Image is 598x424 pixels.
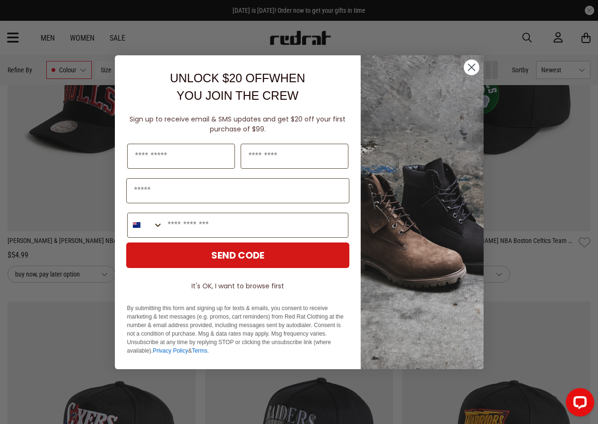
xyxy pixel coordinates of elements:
span: YOU JOIN THE CREW [177,89,299,102]
button: Search Countries [128,213,163,237]
img: f7662613-148e-4c88-9575-6c6b5b55a647.jpeg [361,55,484,369]
button: SEND CODE [126,242,349,268]
input: First Name [127,144,235,169]
button: It's OK, I want to browse first [126,277,349,294]
span: WHEN [269,71,305,85]
img: New Zealand [133,221,140,229]
iframe: LiveChat chat widget [558,384,598,424]
p: By submitting this form and signing up for texts & emails, you consent to receive marketing & tex... [127,304,348,355]
span: UNLOCK $20 OFF [170,71,269,85]
span: Sign up to receive email & SMS updates and get $20 off your first purchase of $99. [130,114,346,134]
a: Privacy Policy [153,347,188,354]
a: Terms [192,347,208,354]
input: Email [126,178,349,203]
button: Close dialog [463,59,480,76]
